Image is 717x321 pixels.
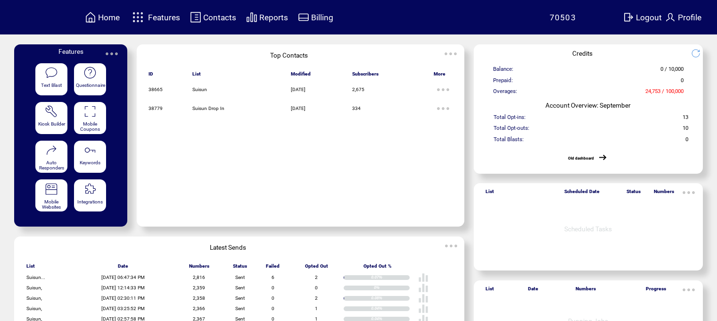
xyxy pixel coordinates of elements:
[678,13,701,22] span: Profile
[660,66,684,76] span: 0 / 10,000
[572,50,593,57] span: Credits
[118,263,128,273] span: Date
[665,11,676,23] img: profile.svg
[35,179,67,212] a: Mobile Websites
[494,114,526,125] span: Total Opt-ins:
[494,136,524,147] span: Total Blasts:
[192,106,224,111] span: Suisun Drop In
[494,125,529,135] span: Total Opt-outs:
[272,296,274,301] span: 0
[691,49,708,58] img: refresh.png
[352,87,364,92] span: 2,675
[39,160,64,170] span: Auto Responders
[192,71,201,81] span: List
[130,9,146,25] img: features.svg
[259,13,288,22] span: Reports
[76,83,105,88] span: Questionnaire
[83,66,97,79] img: questionnaire.svg
[235,296,245,301] span: Sent
[128,8,181,26] a: Features
[291,87,305,92] span: [DATE]
[311,13,333,22] span: Billing
[80,160,100,165] span: Keywords
[38,121,65,127] span: Kiosk Builder
[235,306,245,311] span: Sent
[305,263,328,273] span: Opted Out
[58,48,83,55] span: Features
[550,13,577,22] span: 70503
[434,99,453,118] img: ellypsis.svg
[272,285,274,290] span: 0
[193,306,205,311] span: 2,366
[74,63,106,96] a: Questionnaire
[148,87,163,92] span: 38665
[298,11,309,23] img: creidtcard.svg
[315,306,318,311] span: 1
[80,121,100,132] span: Mobile Coupons
[193,296,205,301] span: 2,358
[83,144,97,157] img: keywords.svg
[35,102,67,135] a: Kiosk Builder
[636,13,662,22] span: Logout
[654,189,674,198] span: Numbers
[26,306,42,311] span: Suisun,
[418,304,429,314] img: poll%20-%20white.svg
[442,237,461,255] img: ellypsis.svg
[101,296,145,301] span: [DATE] 02:30:11 PM
[190,11,201,23] img: contacts.svg
[235,285,245,290] span: Sent
[545,101,631,109] span: Account Overview: September
[371,296,410,301] div: 0.08%
[374,286,410,290] div: 0%
[297,10,335,25] a: Billing
[101,275,145,280] span: [DATE] 06:47:34 PM
[576,286,596,296] span: Numbers
[148,106,163,111] span: 38779
[41,83,62,88] span: Text Blast
[564,225,612,233] span: Scheduled Tasks
[74,141,106,173] a: Keywords
[235,275,245,280] span: Sent
[363,263,392,273] span: Opted Out %
[493,66,513,76] span: Balance:
[193,285,205,290] span: 2,359
[493,77,513,88] span: Prepaid:
[683,125,688,135] span: 10
[189,10,238,25] a: Contacts
[663,10,703,25] a: Profile
[564,189,600,198] span: Scheduled Date
[679,280,698,299] img: ellypsis.svg
[683,114,688,125] span: 13
[148,13,180,22] span: Features
[679,183,698,202] img: ellypsis.svg
[486,286,494,296] span: List
[626,189,641,198] span: Status
[45,144,58,157] img: auto-responders.svg
[26,296,42,301] span: Suisun,
[26,285,42,290] span: Suisun,
[568,156,594,160] a: Old dashboard
[371,275,410,280] div: 0.07%
[45,183,58,196] img: mobile-websites.svg
[418,293,429,304] img: poll%20-%20white.svg
[85,11,96,23] img: home.svg
[434,71,445,81] span: More
[272,306,274,311] span: 0
[148,71,153,81] span: ID
[210,244,246,251] span: Latest Sends
[621,10,663,25] a: Logout
[352,71,379,81] span: Subscribers
[74,102,106,135] a: Mobile Coupons
[35,63,67,96] a: Text Blast
[26,275,45,280] span: Suisun...
[233,263,247,273] span: Status
[646,286,666,296] span: Progress
[102,44,121,63] img: ellypsis.svg
[83,105,97,118] img: coupons.svg
[77,199,103,204] span: Integrations
[486,189,494,198] span: List
[315,275,318,280] span: 2
[685,136,688,147] span: 0
[42,199,61,210] span: Mobile Websites
[528,286,538,296] span: Date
